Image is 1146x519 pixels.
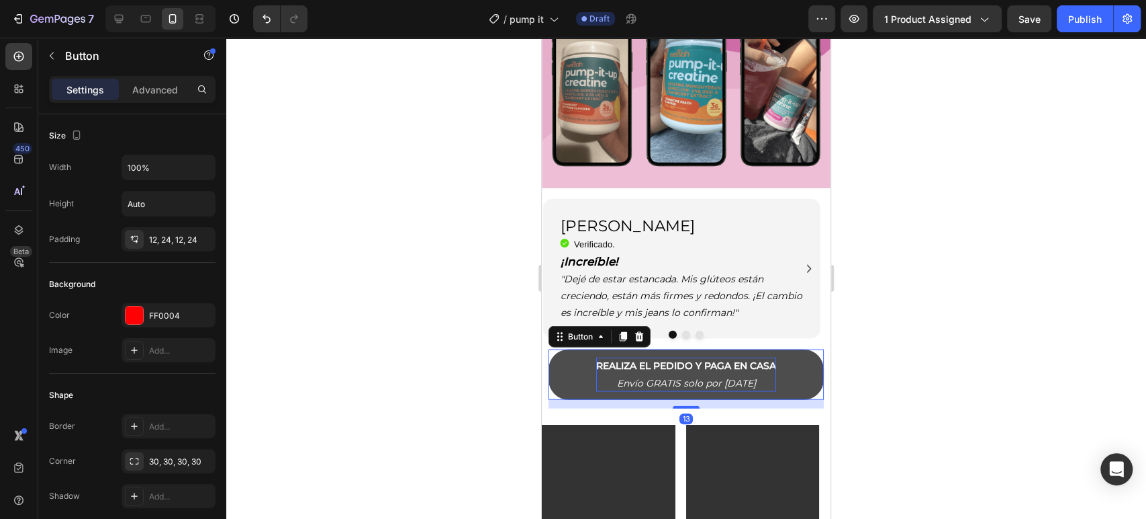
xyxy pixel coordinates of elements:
[49,389,73,401] div: Shape
[1068,12,1102,26] div: Publish
[149,234,212,246] div: 12, 24, 12, 24
[49,278,95,290] div: Background
[49,490,80,502] div: Shadow
[1100,453,1133,485] div: Open Intercom Messenger
[49,161,71,173] div: Width
[49,198,74,210] div: Height
[1018,13,1041,25] span: Save
[122,192,215,216] input: Auto
[49,455,76,467] div: Corner
[10,246,32,257] div: Beta
[873,5,1002,32] button: 1 product assigned
[149,310,212,322] div: FF0004
[49,233,80,245] div: Padding
[122,155,215,179] input: Auto
[510,12,544,26] span: pump it
[589,13,610,25] span: Draft
[1007,5,1051,32] button: Save
[149,491,212,503] div: Add...
[542,38,830,519] iframe: Design area
[884,12,971,26] span: 1 product assigned
[88,11,94,27] p: 7
[1057,5,1113,32] button: Publish
[132,83,178,97] p: Advanced
[66,83,104,97] p: Settings
[149,456,212,468] div: 30, 30, 30, 30
[49,127,85,145] div: Size
[5,5,100,32] button: 7
[65,48,179,64] p: Button
[253,5,307,32] div: Undo/Redo
[49,420,75,432] div: Border
[504,12,507,26] span: /
[49,309,70,321] div: Color
[149,345,212,357] div: Add...
[149,421,212,433] div: Add...
[49,344,73,356] div: Image
[13,143,32,154] div: 450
